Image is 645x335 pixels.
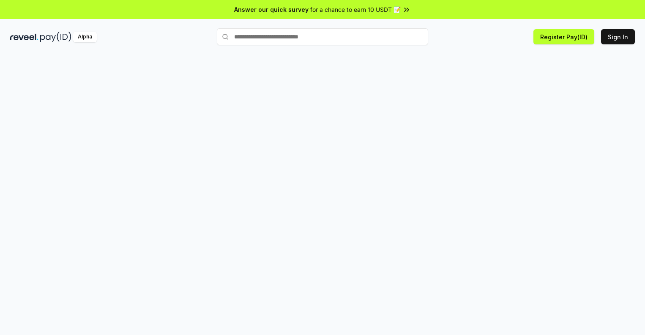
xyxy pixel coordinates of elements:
[40,32,71,42] img: pay_id
[601,29,635,44] button: Sign In
[234,5,309,14] span: Answer our quick survey
[73,32,97,42] div: Alpha
[10,32,38,42] img: reveel_dark
[533,29,594,44] button: Register Pay(ID)
[310,5,401,14] span: for a chance to earn 10 USDT 📝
